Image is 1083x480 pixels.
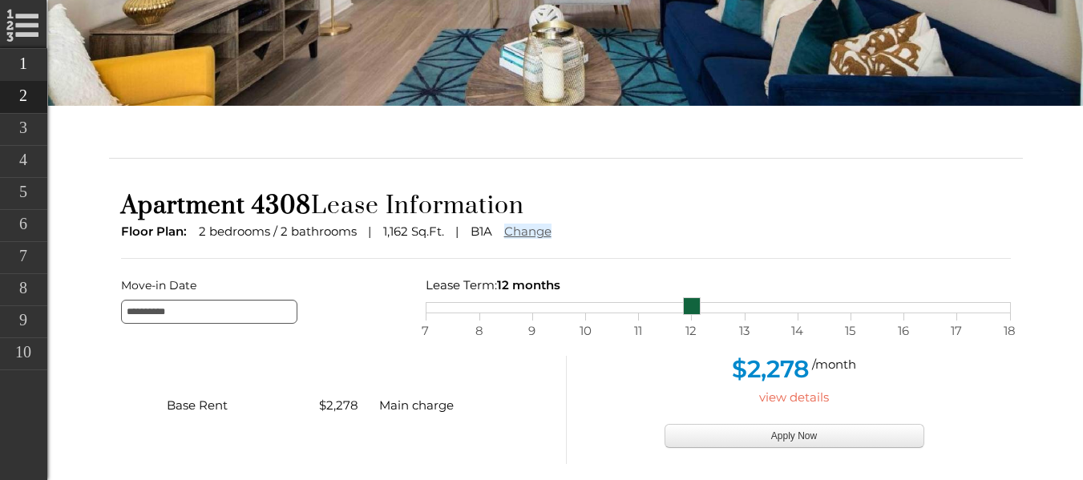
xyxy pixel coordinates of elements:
[121,191,311,221] span: Apartment 4308
[121,275,402,296] label: Move-in Date
[199,224,357,239] span: 2 bedrooms / 2 bathrooms
[471,321,487,341] span: 8
[812,357,856,372] span: /month
[683,321,699,341] span: 12
[155,395,307,416] div: Base Rent
[121,224,187,239] span: Floor Plan:
[732,354,810,384] span: $2,278
[524,321,540,341] span: 9
[383,224,408,239] span: 1,162
[426,275,1011,296] div: Lease Term:
[504,224,552,239] a: Change
[471,224,492,239] span: B1A
[367,395,519,416] div: Main charge
[411,224,444,239] span: Sq.Ft.
[319,397,358,413] span: $2,278
[895,321,911,341] span: 16
[577,321,593,341] span: 10
[665,424,924,448] button: Apply Now
[843,321,859,341] span: 15
[121,300,297,324] input: Move-in Date edit selected 10/13/2025
[121,191,1011,221] h1: Lease Information
[418,321,434,341] span: 7
[737,321,753,341] span: 13
[630,321,646,341] span: 11
[790,321,806,341] span: 14
[948,321,964,341] span: 17
[1002,321,1018,341] span: 18
[759,389,829,405] a: view details
[497,277,560,292] span: 12 months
